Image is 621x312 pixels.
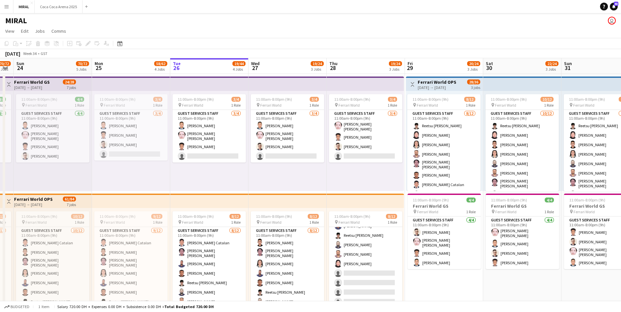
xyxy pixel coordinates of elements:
[13,0,35,13] button: MIRAL
[32,27,47,35] a: Jobs
[21,28,28,34] span: Edit
[5,16,27,26] h1: MIRAL
[164,304,214,309] span: Total Budgeted 720.00 DH
[614,2,618,6] span: 43
[35,28,45,34] span: Jobs
[608,17,616,25] app-user-avatar: Kate Oliveros
[10,304,29,309] span: Budgeted
[5,50,20,57] div: [DATE]
[22,51,38,56] span: Week 34
[35,0,82,13] button: Coca Coca Arena 2025
[49,27,69,35] a: Comms
[51,28,66,34] span: Comms
[36,304,52,309] span: 1 item
[18,27,31,35] a: Edit
[5,28,14,34] span: View
[610,3,618,10] a: 43
[3,303,30,310] button: Budgeted
[41,51,47,56] div: GST
[3,27,17,35] a: View
[57,304,214,309] div: Salary 720.00 DH + Expenses 0.00 DH + Subsistence 0.00 DH =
